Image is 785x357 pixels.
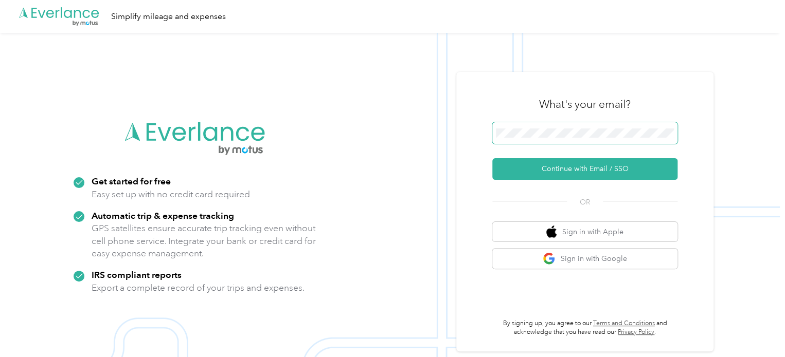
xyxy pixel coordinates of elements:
[92,269,182,280] strong: IRS compliant reports
[492,158,677,180] button: Continue with Email / SSO
[92,210,234,221] strong: Automatic trip & expense tracking
[492,249,677,269] button: google logoSign in with Google
[111,10,226,23] div: Simplify mileage and expenses
[92,222,316,260] p: GPS satellites ensure accurate trip tracking even without cell phone service. Integrate your bank...
[492,222,677,242] button: apple logoSign in with Apple
[492,319,677,337] p: By signing up, you agree to our and acknowledge that you have read our .
[92,281,305,294] p: Export a complete record of your trips and expenses.
[543,252,556,265] img: google logo
[539,97,631,111] h3: What's your email?
[546,226,557,238] img: apple logo
[92,188,250,201] p: Easy set up with no credit card required
[618,328,654,336] a: Privacy Policy
[567,197,603,208] span: OR
[92,176,171,186] strong: Get started for free
[593,320,655,327] a: Terms and Conditions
